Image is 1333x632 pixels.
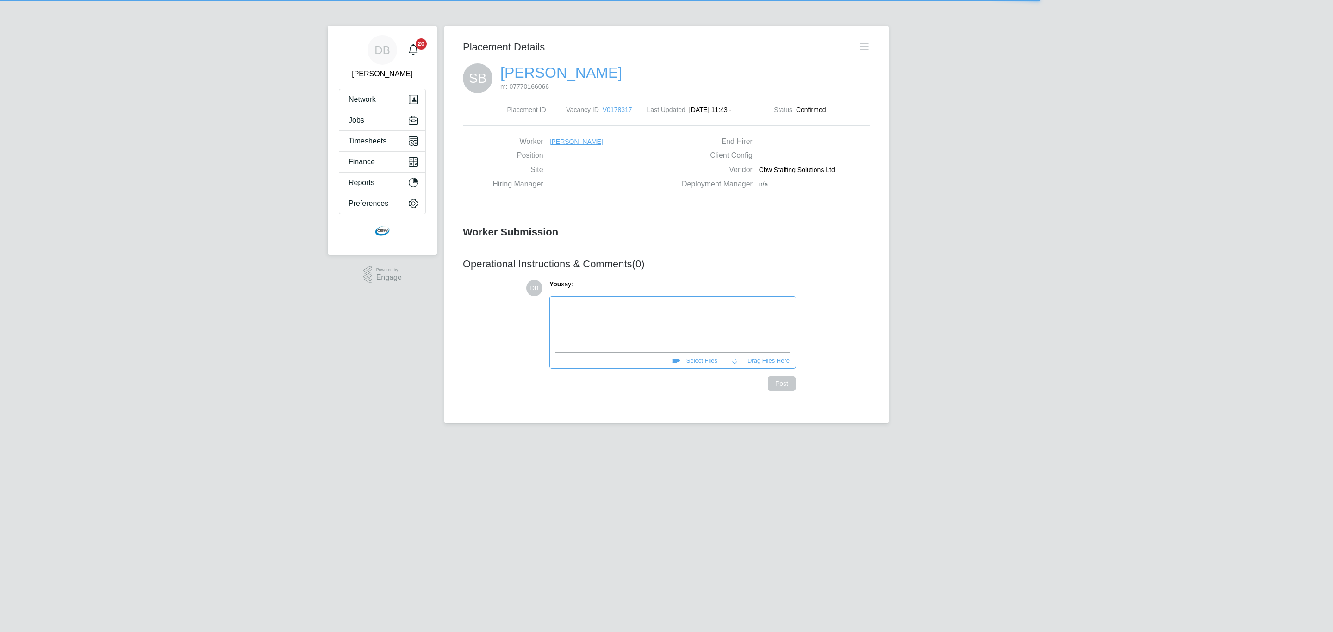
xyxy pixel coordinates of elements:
[647,106,685,113] label: Last Updated
[349,137,386,145] span: Timesheets
[376,266,402,274] span: Powered by
[339,193,425,214] button: Preferences
[375,223,390,238] img: cbwstaffingsolutions-logo-retina.png
[759,166,835,174] span: Cbw Staffing Solutions Ltd
[603,106,632,113] span: V0178317
[492,137,543,147] label: Worker
[759,180,768,188] span: n/a
[774,106,792,113] label: Status
[526,280,542,296] span: DB
[339,110,425,130] button: Jobs
[550,137,603,146] span: [PERSON_NAME]
[796,106,826,113] span: Confirmed
[492,165,543,175] label: Site
[349,179,374,187] span: Reports
[675,180,753,189] label: Deployment Manager
[507,106,546,113] label: Placement ID
[689,106,732,113] span: [DATE] 11:43 -
[492,151,543,161] label: Position
[463,63,492,93] span: SB
[500,83,549,90] span: m: 07770166066
[725,351,790,371] button: Drag Files Here
[566,106,599,113] label: Vacancy ID
[328,26,437,255] nav: Main navigation
[463,41,852,54] h3: Placement Details
[339,131,425,151] button: Timesheets
[339,35,426,80] a: DB[PERSON_NAME]
[339,173,425,193] button: Reports
[339,223,426,238] a: Go to home page
[463,226,558,238] b: Worker Submission
[416,38,427,50] span: 20
[376,274,402,282] span: Engage
[349,116,364,124] span: Jobs
[632,258,645,270] span: (0)
[768,376,796,391] button: Post
[549,280,561,288] span: You
[404,35,423,65] a: 20
[549,280,796,296] div: say:
[339,68,426,80] span: Daniel Barber
[492,180,543,189] label: Hiring Manager
[374,44,390,56] span: DB
[363,266,402,284] a: Powered byEngage
[463,258,870,271] h3: Operational Instructions & Comments
[675,165,753,175] label: Vendor
[500,64,622,81] a: [PERSON_NAME]
[675,137,753,147] label: End Hirer
[339,89,425,110] button: Network
[349,158,375,166] span: Finance
[349,95,376,104] span: Network
[675,151,753,161] label: Client Config
[349,199,388,208] span: Preferences
[339,152,425,172] button: Finance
